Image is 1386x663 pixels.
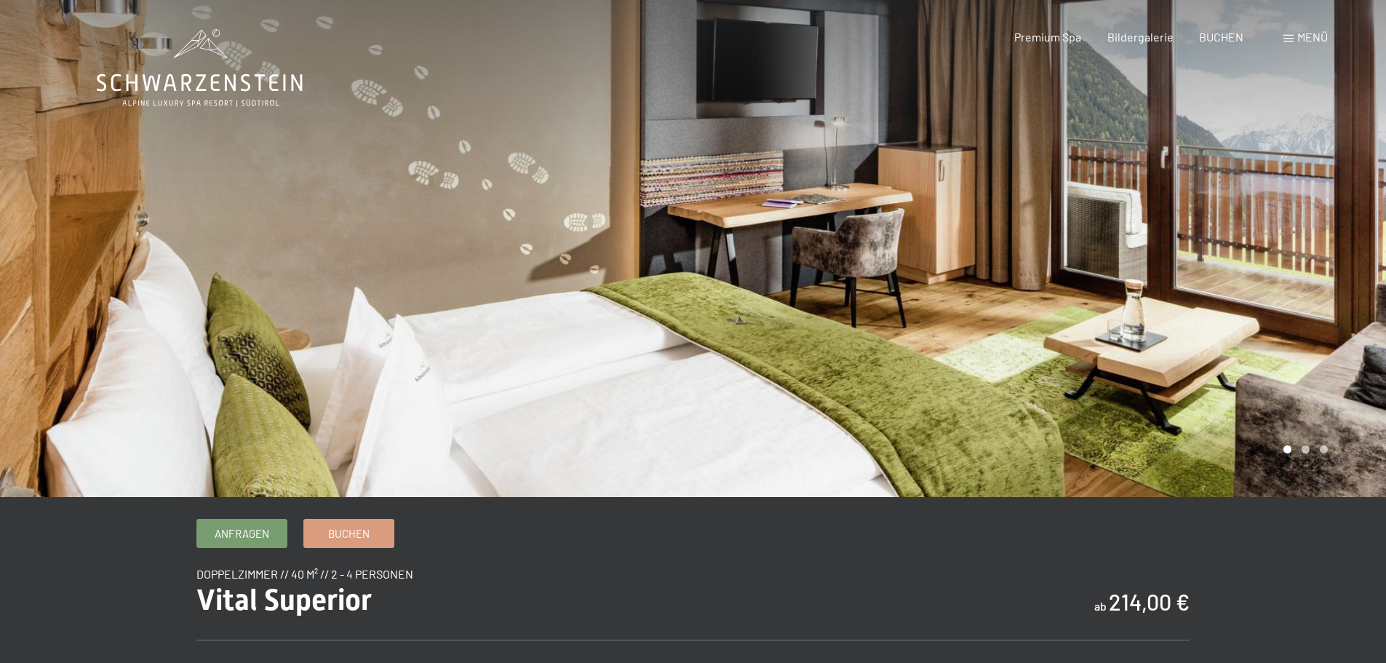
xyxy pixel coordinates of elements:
[1109,589,1190,615] b: 214,00 €
[1094,599,1107,613] span: ab
[304,520,394,547] a: Buchen
[196,583,372,617] span: Vital Superior
[1014,30,1081,44] a: Premium Spa
[1297,30,1328,44] span: Menü
[215,526,269,541] span: Anfragen
[1107,30,1174,44] a: Bildergalerie
[328,526,370,541] span: Buchen
[197,520,287,547] a: Anfragen
[1199,30,1243,44] a: BUCHEN
[196,567,413,581] span: Doppelzimmer // 40 m² // 2 - 4 Personen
